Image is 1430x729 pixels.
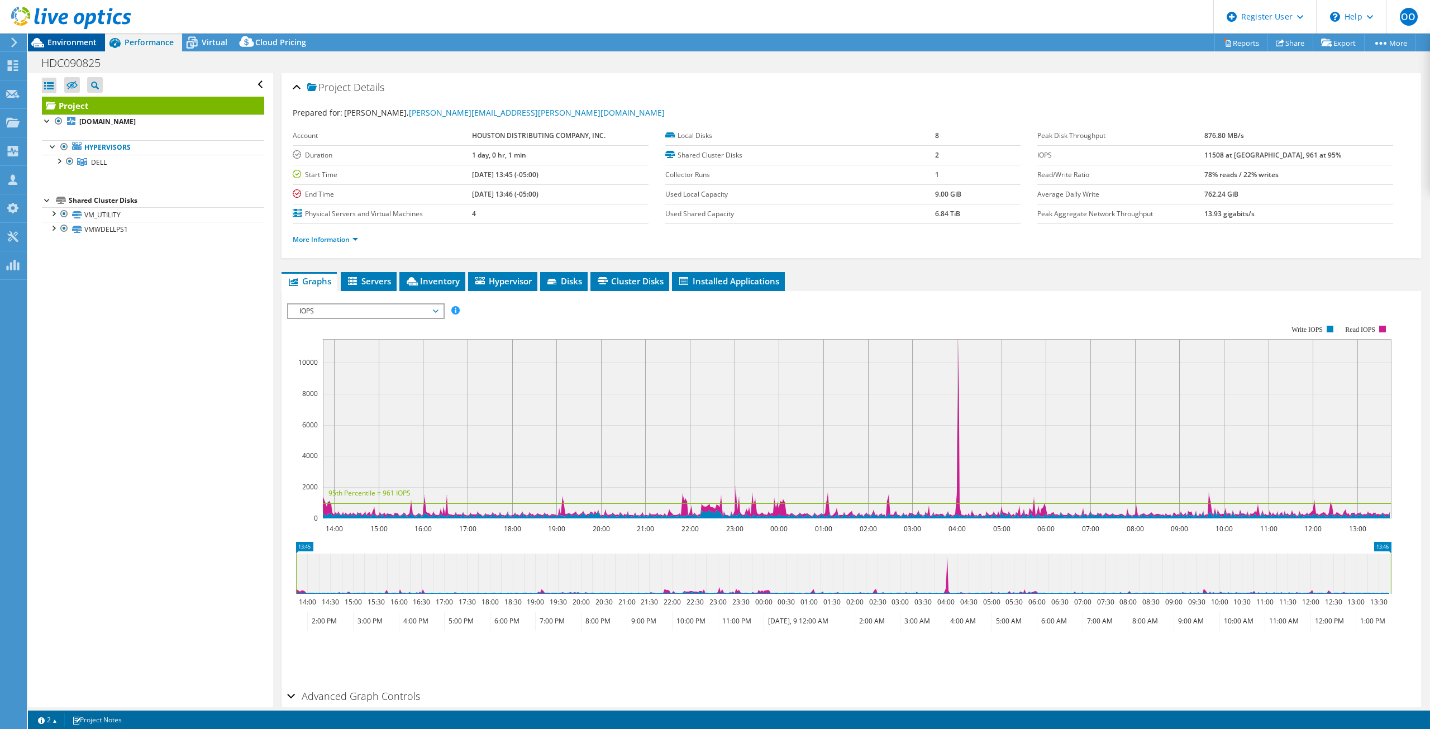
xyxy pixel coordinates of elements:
text: 23:00 [726,524,743,533]
label: Average Daily Write [1037,189,1204,200]
text: 14:00 [299,597,316,607]
div: Shared Cluster Disks [69,194,264,207]
b: 1 day, 0 hr, 1 min [472,150,526,160]
text: 20:00 [573,597,590,607]
text: 12:00 [1304,524,1322,533]
a: Reports [1214,34,1268,51]
b: 876.80 MB/s [1204,131,1244,140]
span: Servers [346,275,391,287]
text: 08:00 [1127,524,1144,533]
label: Start Time [293,169,472,180]
text: 15:00 [345,597,362,607]
label: Read/Write Ratio [1037,169,1204,180]
label: Peak Aggregate Network Throughput [1037,208,1204,220]
a: Share [1267,34,1313,51]
text: 15:30 [368,597,385,607]
text: 19:00 [527,597,544,607]
text: 22:00 [664,597,681,607]
text: 6000 [302,420,318,430]
text: 21:00 [618,597,636,607]
text: 13:30 [1370,597,1388,607]
label: Local Disks [665,130,935,141]
text: 10000 [298,358,318,367]
text: 00:30 [778,597,795,607]
text: 10:00 [1211,597,1228,607]
text: 00:00 [770,524,788,533]
span: Hypervisor [474,275,532,287]
a: [DOMAIN_NAME] [42,115,264,129]
text: 0 [314,513,318,523]
text: 14:00 [326,524,343,533]
text: 19:00 [548,524,565,533]
text: 05:00 [983,597,1000,607]
text: 01:00 [815,524,832,533]
text: 04:00 [948,524,966,533]
text: 01:30 [823,597,841,607]
text: 16:30 [413,597,430,607]
text: 03:00 [904,524,921,533]
label: Collector Runs [665,169,935,180]
text: 07:30 [1097,597,1114,607]
text: 11:00 [1260,524,1278,533]
text: 04:00 [937,597,955,607]
span: Graphs [287,275,331,287]
text: 20:00 [593,524,610,533]
text: 04:30 [960,597,978,607]
label: IOPS [1037,150,1204,161]
text: 23:00 [709,597,727,607]
label: Account [293,130,472,141]
text: 00:00 [755,597,773,607]
span: Cluster Disks [596,275,664,287]
span: Disks [546,275,582,287]
span: Project [307,82,351,93]
text: 02:30 [869,597,886,607]
text: 21:00 [637,524,654,533]
a: More [1364,34,1416,51]
text: Read IOPS [1346,326,1376,333]
label: Duration [293,150,472,161]
span: Inventory [405,275,460,287]
text: 11:30 [1279,597,1296,607]
text: 19:30 [550,597,567,607]
text: 22:30 [687,597,704,607]
a: Hypervisors [42,140,264,155]
span: [PERSON_NAME], [344,107,665,118]
text: 15:00 [370,524,388,533]
text: 03:00 [892,597,909,607]
text: 09:00 [1171,524,1188,533]
span: Cloud Pricing [255,37,306,47]
span: Performance [125,37,174,47]
text: 18:00 [504,524,521,533]
text: Write IOPS [1291,326,1323,333]
text: 17:00 [459,524,476,533]
span: Environment [47,37,97,47]
text: 20:30 [595,597,613,607]
text: 17:00 [436,597,453,607]
text: 07:00 [1082,524,1099,533]
text: 14:30 [322,597,339,607]
b: 8 [935,131,939,140]
text: 01:00 [800,597,818,607]
text: 16:00 [390,597,408,607]
text: 21:30 [641,597,658,607]
text: 16:00 [414,524,432,533]
b: [DATE] 13:46 (-05:00) [472,189,538,199]
span: DELL [91,158,107,167]
text: 18:30 [504,597,522,607]
label: End Time [293,189,472,200]
text: 02:00 [860,524,877,533]
text: 95th Percentile = 961 IOPS [328,488,411,498]
text: 09:00 [1165,597,1183,607]
text: 09:30 [1188,597,1205,607]
text: 11:00 [1256,597,1274,607]
b: 13.93 gigabits/s [1204,209,1255,218]
text: 07:00 [1074,597,1091,607]
span: IOPS [294,304,437,318]
text: 2000 [302,482,318,492]
b: 2 [935,150,939,160]
text: 18:00 [482,597,499,607]
b: 9.00 GiB [935,189,961,199]
a: Export [1313,34,1365,51]
a: Project Notes [64,713,130,727]
text: 08:30 [1142,597,1160,607]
